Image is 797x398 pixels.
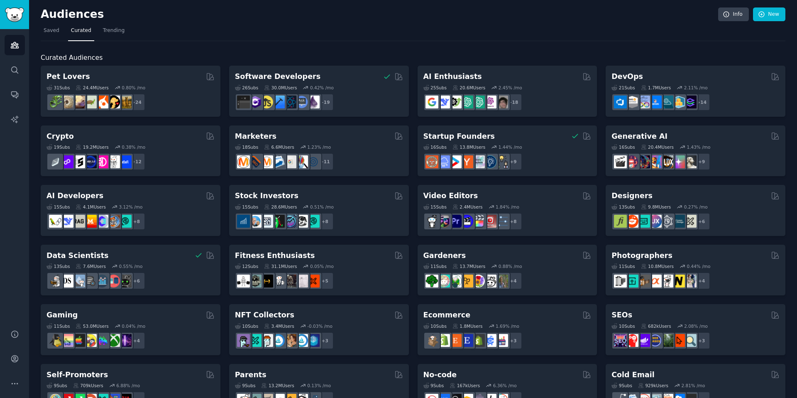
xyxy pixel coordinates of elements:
div: 9 Sub s [235,383,256,388]
div: 18 Sub s [235,144,258,150]
img: csharp [249,96,262,108]
div: + 8 [505,213,522,230]
div: 26 Sub s [235,85,258,91]
div: 0.88 % /mo [499,263,522,269]
img: FluxAI [660,155,673,168]
img: TechSEO [626,334,638,347]
img: LangChain [49,215,62,228]
div: + 11 [316,153,334,170]
img: ethfinance [49,155,62,168]
h2: SEOs [611,310,632,320]
img: dalle2 [626,155,638,168]
div: + 24 [128,93,145,111]
div: 10 Sub s [611,323,635,329]
div: 16 Sub s [611,144,635,150]
span: Curated Audiences [41,53,103,63]
div: 7.6M Users [76,263,106,269]
div: 1.7M Users [641,85,671,91]
div: 9.8M Users [641,204,671,210]
img: aws_cdk [672,96,685,108]
img: StocksAndTrading [284,215,296,228]
img: physicaltherapy [295,275,308,287]
img: userexperience [660,215,673,228]
img: gopro [425,215,438,228]
div: 682k Users [641,323,671,329]
div: 0.42 % /mo [310,85,334,91]
div: + 6 [128,272,145,290]
h2: Crypto [46,131,74,142]
img: growmybusiness [495,155,508,168]
div: 4.1M Users [76,204,106,210]
img: MistralAI [84,215,97,228]
img: PetAdvice [107,96,120,108]
h2: No-code [423,370,457,380]
img: AItoolsCatalog [449,96,462,108]
img: canon [660,275,673,287]
div: 31 Sub s [46,85,70,91]
div: 0.05 % /mo [310,263,334,269]
h2: Video Editors [423,191,478,201]
div: + 8 [128,213,145,230]
h2: DevOps [611,71,643,82]
img: GYM [237,275,250,287]
img: linux_gaming [49,334,62,347]
img: iOSProgramming [272,96,285,108]
img: MachineLearning [49,275,62,287]
img: reviewmyshopify [472,334,485,347]
h2: NFT Collectors [235,310,294,320]
div: 13.2M Users [261,383,294,388]
div: 0.51 % /mo [310,204,334,210]
img: logodesign [626,215,638,228]
div: 0.38 % /mo [122,144,145,150]
img: herpetology [49,96,62,108]
img: SonyAlpha [649,275,662,287]
img: deepdream [637,155,650,168]
img: llmops [107,215,120,228]
div: + 19 [316,93,334,111]
img: DeepSeek [61,215,73,228]
img: OpenseaMarket [295,334,308,347]
img: data [119,275,132,287]
img: GoogleGeminiAI [425,96,438,108]
h2: Cold Email [611,370,654,380]
div: 2.4M Users [452,204,483,210]
img: sdforall [649,155,662,168]
img: weightroom [272,275,285,287]
div: + 4 [505,272,522,290]
div: + 9 [693,153,710,170]
h2: Marketers [235,131,276,142]
div: 2.45 % /mo [499,85,522,91]
img: technicalanalysis [307,215,320,228]
img: SEO_cases [649,334,662,347]
img: aivideo [614,155,627,168]
div: 0.13 % /mo [307,383,331,388]
div: 0.80 % /mo [122,85,145,91]
div: 11 Sub s [611,263,635,269]
img: Nikon [672,275,685,287]
div: 15 Sub s [235,204,258,210]
img: streetphotography [626,275,638,287]
a: Curated [68,24,94,41]
img: SavageGarden [449,275,462,287]
img: CryptoNews [107,155,120,168]
a: Trending [100,24,127,41]
div: 13.8M Users [452,144,485,150]
div: 167k Users [450,383,480,388]
img: Entrepreneurship [484,155,496,168]
div: 24.4M Users [76,85,108,91]
img: statistics [72,275,85,287]
img: Forex [260,215,273,228]
img: defiblockchain [95,155,108,168]
img: OpenSourceAI [95,215,108,228]
div: 0.55 % /mo [119,263,143,269]
img: ethstaker [72,155,85,168]
div: 20.6M Users [452,85,485,91]
img: bigseo [249,155,262,168]
div: 6.36 % /mo [493,383,517,388]
img: AskComputerScience [295,96,308,108]
div: 16 Sub s [423,144,447,150]
div: 12 Sub s [235,263,258,269]
a: New [753,7,785,22]
h2: Stock Investors [235,191,298,201]
img: DreamBooth [684,155,697,168]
